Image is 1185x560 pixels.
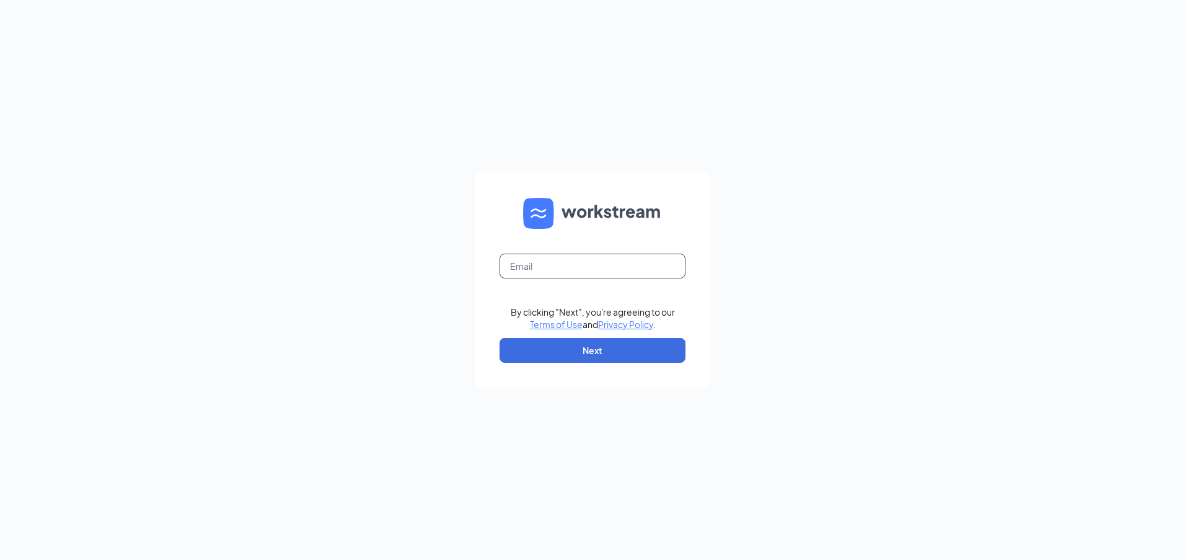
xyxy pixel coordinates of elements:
[598,319,653,330] a: Privacy Policy
[530,319,583,330] a: Terms of Use
[500,338,685,363] button: Next
[511,306,675,331] div: By clicking "Next", you're agreeing to our and .
[523,198,662,229] img: WS logo and Workstream text
[500,254,685,278] input: Email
